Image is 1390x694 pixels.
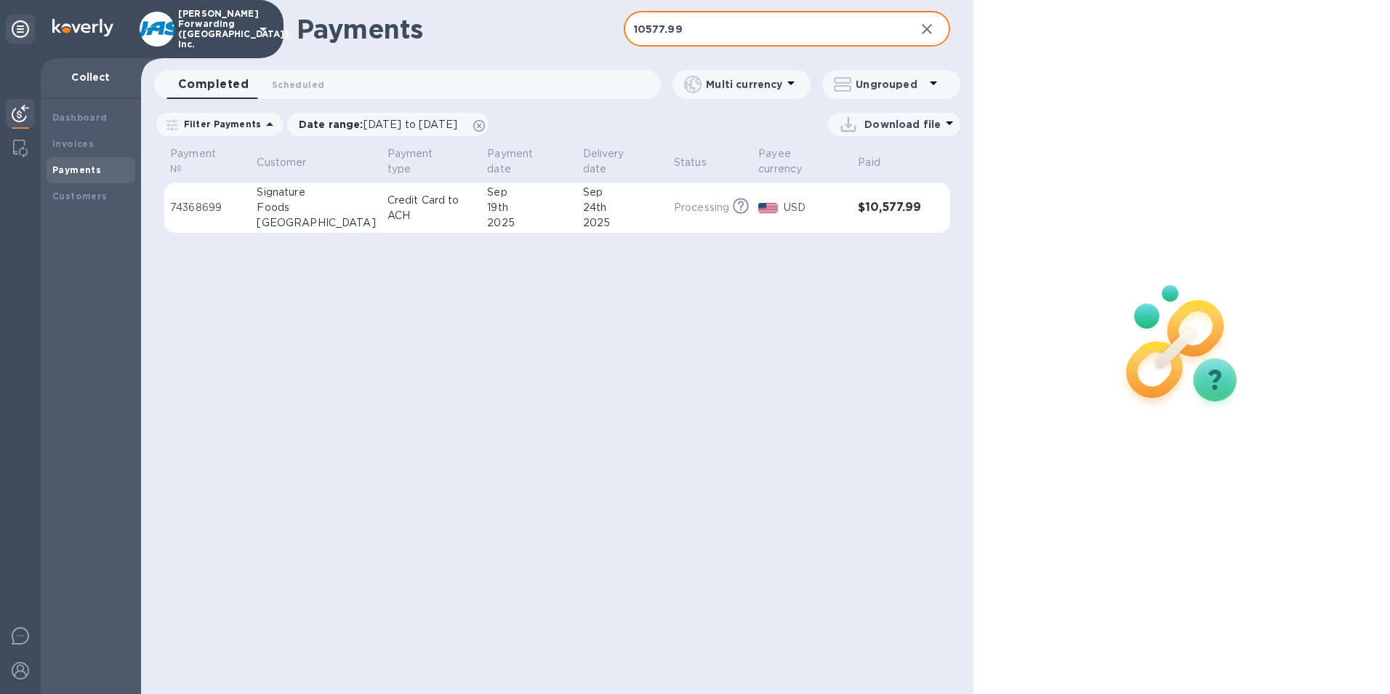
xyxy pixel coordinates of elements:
[487,200,571,215] div: 19th
[287,113,489,136] div: Date range:[DATE] to [DATE]
[6,15,35,44] div: Unpin categories
[170,146,226,177] p: Payment №
[487,146,571,177] span: Payment date
[674,155,726,170] span: Status
[487,185,571,200] div: Sep
[52,138,94,149] b: Invoices
[583,200,662,215] div: 24th
[387,193,476,223] p: Credit Card to ACH
[706,77,782,92] p: Multi currency
[858,201,921,215] h3: $10,577.99
[487,146,552,177] p: Payment date
[52,164,101,175] b: Payments
[583,185,662,200] div: Sep
[257,185,375,200] div: Signature
[758,146,846,177] span: Payee currency
[784,200,846,215] p: USD
[387,146,476,177] span: Payment type
[257,200,375,215] div: Foods
[52,112,108,123] b: Dashboard
[674,200,729,215] p: Processing
[52,19,113,36] img: Logo
[758,203,778,213] img: USD
[583,215,662,231] div: 2025
[583,146,662,177] span: Delivery date
[858,155,899,170] span: Paid
[257,155,306,170] p: Customer
[387,146,457,177] p: Payment type
[170,200,245,215] p: 74368699
[674,155,707,170] p: Status
[856,77,925,92] p: Ungrouped
[858,155,880,170] p: Paid
[363,119,457,130] span: [DATE] to [DATE]
[178,74,249,95] span: Completed
[272,77,324,92] span: Scheduled
[864,117,941,132] p: Download file
[297,14,624,44] h1: Payments
[299,117,465,132] p: Date range :
[487,215,571,231] div: 2025
[257,215,375,231] div: [GEOGRAPHIC_DATA]
[170,146,245,177] span: Payment №
[178,118,261,130] p: Filter Payments
[52,70,129,84] p: Collect
[178,9,251,49] p: [PERSON_NAME] Forwarding ([GEOGRAPHIC_DATA]), Inc.
[257,155,325,170] span: Customer
[52,191,108,202] b: Customers
[583,146,643,177] p: Delivery date
[758,146,827,177] p: Payee currency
